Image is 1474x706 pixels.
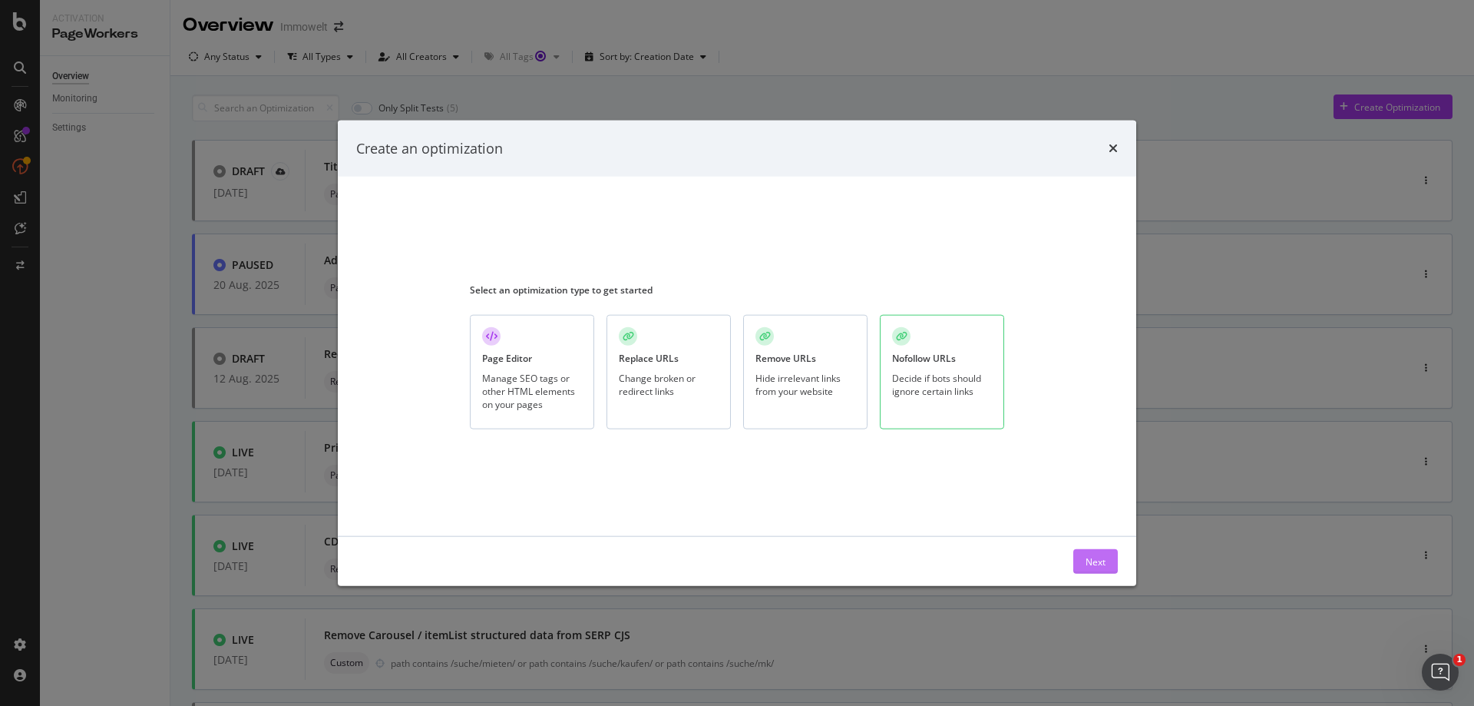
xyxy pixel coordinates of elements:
div: Replace URLs [619,352,679,365]
div: Decide if bots should ignore certain links [892,371,992,397]
button: Next [1073,549,1118,574]
div: Manage SEO tags or other HTML elements on your pages [482,371,582,410]
span: 1 [1453,654,1466,666]
div: Hide irrelevant links from your website [755,371,855,397]
div: modal [338,120,1136,586]
div: times [1109,138,1118,158]
div: Nofollow URLs [892,352,956,365]
div: Page Editor [482,352,532,365]
iframe: Intercom live chat [1422,654,1459,691]
div: Remove URLs [755,352,816,365]
div: Select an optimization type to get started [470,283,1004,297]
div: Create an optimization [356,138,503,158]
div: Next [1086,555,1105,568]
div: Change broken or redirect links [619,371,719,397]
